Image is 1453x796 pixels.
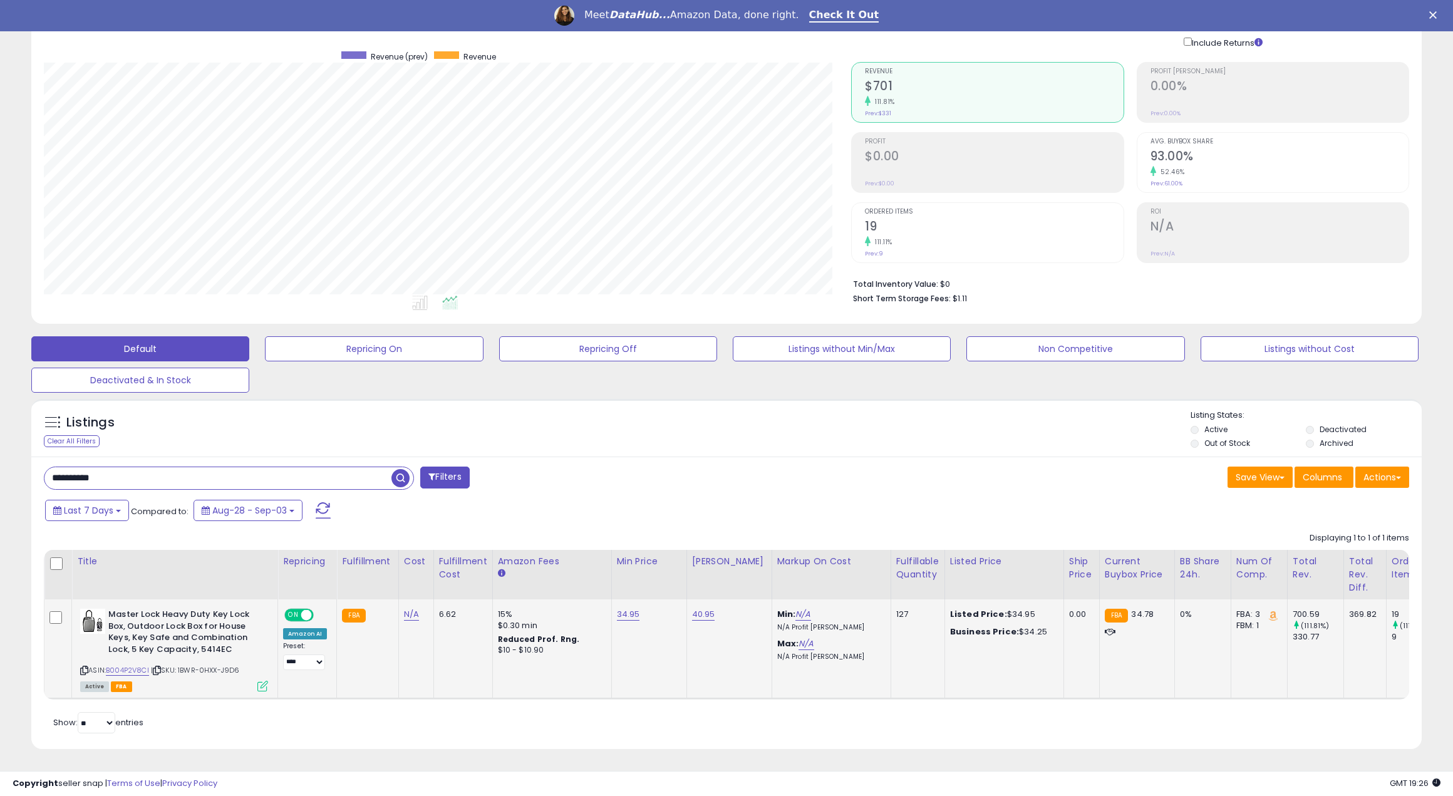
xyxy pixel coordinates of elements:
[44,435,100,447] div: Clear All Filters
[131,505,189,517] span: Compared to:
[865,250,883,257] small: Prev: 9
[80,609,105,634] img: 419W62wVyPL._SL40_.jpg
[1303,471,1342,483] span: Columns
[1355,467,1409,488] button: Actions
[1204,438,1250,448] label: Out of Stock
[1349,555,1381,594] div: Total Rev. Diff.
[77,555,272,568] div: Title
[498,609,602,620] div: 15%
[283,628,327,639] div: Amazon AI
[966,336,1184,361] button: Non Competitive
[809,9,879,23] a: Check It Out
[106,665,149,676] a: B004P2V8CI
[1293,609,1343,620] div: 700.59
[53,716,143,728] span: Show: entries
[1349,609,1377,620] div: 369.82
[212,504,287,517] span: Aug-28 - Sep-03
[853,279,938,289] b: Total Inventory Value:
[1392,609,1442,620] div: 19
[107,777,160,789] a: Terms of Use
[498,634,580,644] b: Reduced Prof. Rng.
[312,610,332,621] span: OFF
[777,555,886,568] div: Markup on Cost
[896,555,939,581] div: Fulfillable Quantity
[1180,555,1226,581] div: BB Share 24h.
[1156,167,1185,177] small: 52.46%
[31,336,249,361] button: Default
[950,555,1058,568] div: Listed Price
[1392,631,1442,643] div: 9
[953,292,967,304] span: $1.11
[853,293,951,304] b: Short Term Storage Fees:
[13,778,217,790] div: seller snap | |
[865,149,1123,166] h2: $0.00
[1301,621,1329,631] small: (111.81%)
[896,609,935,620] div: 127
[1295,467,1353,488] button: Columns
[1131,608,1154,620] span: 34.78
[45,500,129,521] button: Last 7 Days
[733,336,951,361] button: Listings without Min/Max
[80,681,109,692] span: All listings currently available for purchase on Amazon
[1204,424,1228,435] label: Active
[420,467,469,488] button: Filters
[162,777,217,789] a: Privacy Policy
[554,6,574,26] img: Profile image for Georgie
[1151,219,1409,236] h2: N/A
[950,609,1054,620] div: $34.95
[1400,621,1426,631] small: (111.11%)
[1429,11,1442,19] div: Close
[950,608,1007,620] b: Listed Price:
[772,550,891,599] th: The percentage added to the cost of goods (COGS) that forms the calculator for Min & Max prices.
[692,555,767,568] div: [PERSON_NAME]
[1105,555,1169,581] div: Current Buybox Price
[283,642,327,670] div: Preset:
[151,665,240,675] span: | SKU: 1BWR-0HXX-J9D6
[584,9,799,21] div: Meet Amazon Data, done right.
[1320,424,1367,435] label: Deactivated
[1151,68,1409,75] span: Profit [PERSON_NAME]
[1174,35,1278,49] div: Include Returns
[1180,609,1221,620] div: 0%
[265,336,483,361] button: Repricing On
[498,645,602,656] div: $10 - $10.90
[1201,336,1419,361] button: Listings without Cost
[66,414,115,432] h5: Listings
[286,610,301,621] span: ON
[1320,438,1353,448] label: Archived
[777,653,881,661] p: N/A Profit [PERSON_NAME]
[1293,555,1338,581] div: Total Rev.
[31,368,249,393] button: Deactivated & In Stock
[871,237,892,247] small: 111.11%
[404,555,428,568] div: Cost
[795,608,810,621] a: N/A
[777,623,881,632] p: N/A Profit [PERSON_NAME]
[499,336,717,361] button: Repricing Off
[1392,555,1437,581] div: Ordered Items
[108,609,261,658] b: Master Lock Heavy Duty Key Lock Box, Outdoor Lock Box for House Keys, Key Safe and Combination Lo...
[463,51,496,62] span: Revenue
[342,609,365,623] small: FBA
[853,276,1400,291] li: $0
[799,638,814,650] a: N/A
[194,500,302,521] button: Aug-28 - Sep-03
[1069,555,1094,581] div: Ship Price
[1228,467,1293,488] button: Save View
[1151,110,1181,117] small: Prev: 0.00%
[865,219,1123,236] h2: 19
[1191,410,1422,421] p: Listing States:
[342,555,393,568] div: Fulfillment
[1310,532,1409,544] div: Displaying 1 to 1 of 1 items
[777,608,796,620] b: Min:
[498,568,505,579] small: Amazon Fees.
[439,609,483,620] div: 6.62
[439,555,487,581] div: Fulfillment Cost
[1151,209,1409,215] span: ROI
[1151,79,1409,96] h2: 0.00%
[498,555,606,568] div: Amazon Fees
[865,180,894,187] small: Prev: $0.00
[871,97,895,106] small: 111.81%
[865,110,891,117] small: Prev: $331
[865,138,1123,145] span: Profit
[1390,777,1440,789] span: 2025-09-16 19:26 GMT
